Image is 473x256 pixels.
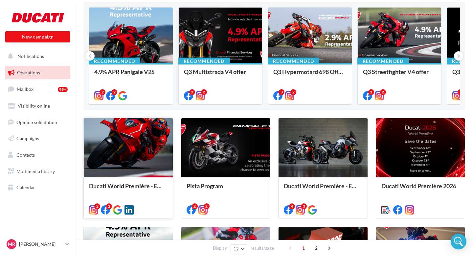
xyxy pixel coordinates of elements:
[311,243,322,253] span: 2
[58,87,68,92] div: 99+
[16,119,57,125] span: Opinion solicitation
[213,245,227,251] span: Display
[458,89,463,95] div: 2
[4,148,72,162] a: Contacts
[4,99,72,113] a: Visibility online
[279,89,284,95] div: 3
[17,53,44,59] span: Notifications
[189,89,195,95] div: 3
[17,70,40,75] span: Operations
[268,58,319,65] div: Recommended
[17,86,34,92] span: Mailbox
[363,68,436,82] div: Q3 Streetfighter V4 offer
[89,58,140,65] div: Recommended
[178,58,230,65] div: Recommended
[234,246,239,251] span: 12
[251,245,274,251] span: results/page
[368,89,374,95] div: 3
[16,152,35,158] span: Contacts
[16,185,35,190] span: Calendar
[94,203,100,209] div: 2
[4,181,72,194] a: Calendar
[94,68,168,82] div: 4.9% APR Panigale V2S
[18,103,50,109] span: Visibility online
[5,31,70,42] button: New campaign
[4,49,69,63] button: Notifications
[284,183,362,196] div: Ducati World Première - Episode 1
[357,58,409,65] div: Recommended
[4,165,72,178] a: Multimedia library
[204,203,210,209] div: 2
[4,132,72,145] a: Campaigns
[298,243,309,253] span: 1
[381,183,460,196] div: Ducati World Première 2026
[4,115,72,129] a: Opinion solicitation
[380,89,386,95] div: 2
[290,89,296,95] div: 2
[184,68,257,82] div: Q3 Multistrada V4 offer
[451,234,466,249] div: Open Intercom Messenger
[111,89,117,95] div: 2
[5,238,70,250] a: MR [PERSON_NAME]
[16,168,55,174] span: Multimedia library
[4,66,72,80] a: Operations
[8,241,15,247] span: MR
[273,68,347,82] div: Q3 Hypermotard 698 Offer
[4,82,72,96] a: Mailbox99+
[192,203,198,209] div: 2
[19,241,63,247] p: [PERSON_NAME]
[301,203,307,209] div: 3
[201,89,207,95] div: 2
[106,203,112,209] div: 2
[187,183,265,196] div: Pista Program
[89,183,168,196] div: Ducati World Première - Episode 2
[231,244,247,253] button: 12
[100,89,105,95] div: 2
[289,203,295,209] div: 4
[16,136,39,141] span: Campaigns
